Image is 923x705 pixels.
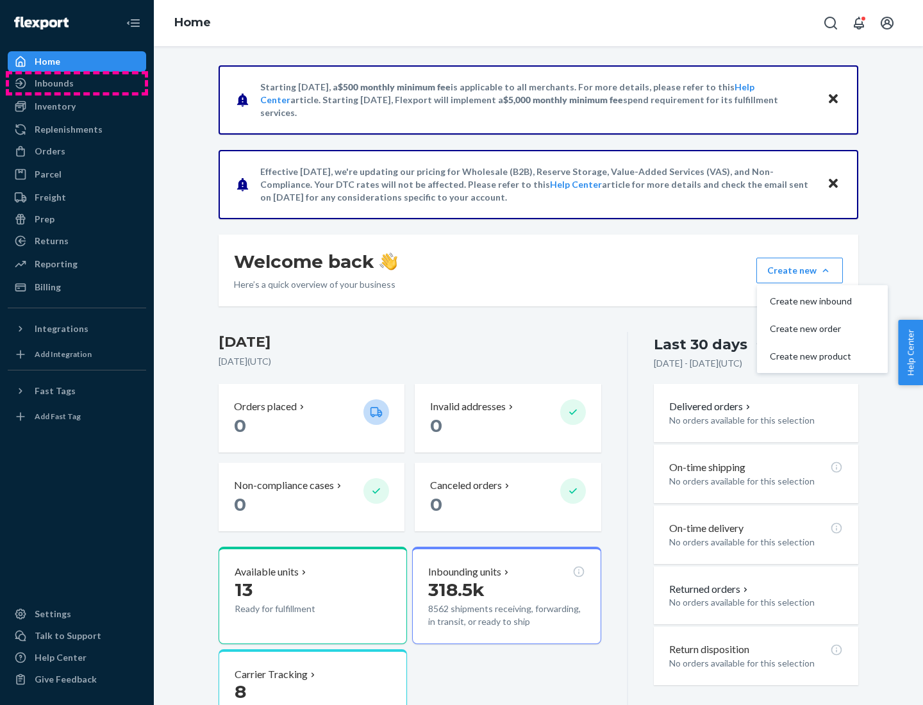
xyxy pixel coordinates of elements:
[669,657,843,670] p: No orders available for this selection
[669,460,745,475] p: On-time shipping
[550,179,602,190] a: Help Center
[846,10,872,36] button: Open notifications
[825,175,842,194] button: Close
[219,547,407,644] button: Available units13Ready for fulfillment
[825,90,842,109] button: Close
[260,165,815,204] p: Effective [DATE], we're updating our pricing for Wholesale (B2B), Reserve Storage, Value-Added Se...
[8,626,146,646] a: Talk to Support
[260,81,815,119] p: Starting [DATE], a is applicable to all merchants. For more details, please refer to this article...
[669,596,843,609] p: No orders available for this selection
[234,399,297,414] p: Orders placed
[654,335,747,354] div: Last 30 days
[338,81,451,92] span: $500 monthly minimum fee
[415,384,601,452] button: Invalid addresses 0
[8,319,146,339] button: Integrations
[121,10,146,36] button: Close Navigation
[164,4,221,42] ol: breadcrumbs
[669,536,843,549] p: No orders available for this selection
[8,187,146,208] a: Freight
[35,77,74,90] div: Inbounds
[219,384,404,452] button: Orders placed 0
[654,357,742,370] p: [DATE] - [DATE] ( UTC )
[379,253,397,270] img: hand-wave emoji
[412,547,601,644] button: Inbounding units318.5k8562 shipments receiving, forwarding, in transit, or ready to ship
[8,51,146,72] a: Home
[35,608,71,620] div: Settings
[818,10,844,36] button: Open Search Box
[428,579,485,601] span: 318.5k
[35,411,81,422] div: Add Fast Tag
[8,344,146,365] a: Add Integration
[235,579,253,601] span: 13
[35,385,76,397] div: Fast Tags
[430,415,442,436] span: 0
[8,96,146,117] a: Inventory
[770,324,852,333] span: Create new order
[760,315,885,343] button: Create new order
[430,399,506,414] p: Invalid addresses
[35,258,78,270] div: Reporting
[898,320,923,385] button: Help Center
[35,123,103,136] div: Replenishments
[219,355,601,368] p: [DATE] ( UTC )
[669,399,753,414] button: Delivered orders
[503,94,623,105] span: $5,000 monthly minimum fee
[669,582,751,597] button: Returned orders
[35,168,62,181] div: Parcel
[8,231,146,251] a: Returns
[756,258,843,283] button: Create newCreate new inboundCreate new orderCreate new product
[35,235,69,247] div: Returns
[35,100,76,113] div: Inventory
[235,565,299,579] p: Available units
[8,277,146,297] a: Billing
[234,415,246,436] span: 0
[8,119,146,140] a: Replenishments
[669,521,744,536] p: On-time delivery
[8,73,146,94] a: Inbounds
[35,145,65,158] div: Orders
[235,602,353,615] p: Ready for fulfillment
[8,254,146,274] a: Reporting
[234,278,397,291] p: Here’s a quick overview of your business
[430,478,502,493] p: Canceled orders
[35,55,60,68] div: Home
[8,141,146,162] a: Orders
[14,17,69,29] img: Flexport logo
[8,647,146,668] a: Help Center
[235,667,308,682] p: Carrier Tracking
[35,349,92,360] div: Add Integration
[35,213,54,226] div: Prep
[8,381,146,401] button: Fast Tags
[174,15,211,29] a: Home
[874,10,900,36] button: Open account menu
[428,565,501,579] p: Inbounding units
[8,209,146,229] a: Prep
[234,478,334,493] p: Non-compliance cases
[760,343,885,370] button: Create new product
[669,475,843,488] p: No orders available for this selection
[219,463,404,531] button: Non-compliance cases 0
[35,673,97,686] div: Give Feedback
[669,642,749,657] p: Return disposition
[669,414,843,427] p: No orders available for this selection
[415,463,601,531] button: Canceled orders 0
[235,681,246,702] span: 8
[219,332,601,352] h3: [DATE]
[234,250,397,273] h1: Welcome back
[8,164,146,185] a: Parcel
[35,629,101,642] div: Talk to Support
[760,288,885,315] button: Create new inbound
[35,191,66,204] div: Freight
[428,602,585,628] p: 8562 shipments receiving, forwarding, in transit, or ready to ship
[430,493,442,515] span: 0
[770,297,852,306] span: Create new inbound
[35,651,87,664] div: Help Center
[35,281,61,294] div: Billing
[8,406,146,427] a: Add Fast Tag
[770,352,852,361] span: Create new product
[8,669,146,690] button: Give Feedback
[234,493,246,515] span: 0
